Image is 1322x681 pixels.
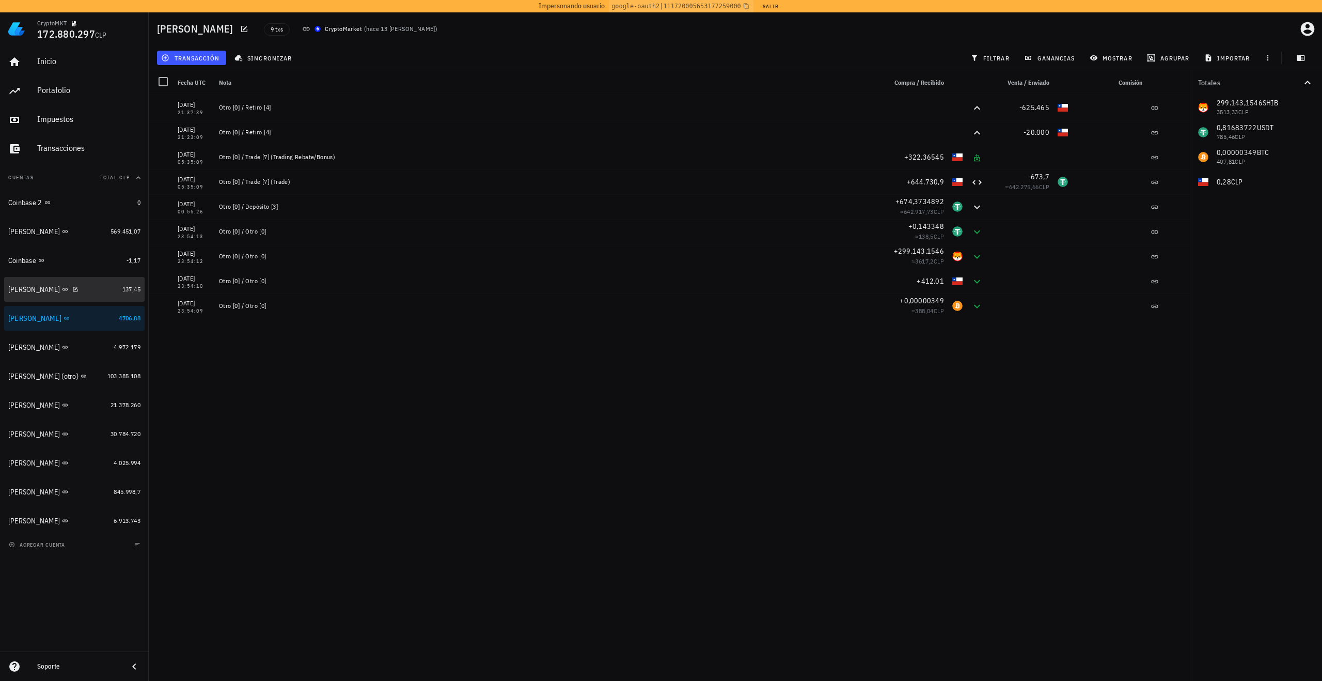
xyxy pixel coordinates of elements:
[219,128,878,136] div: Otro [0] / Retiro [4]
[882,70,948,95] div: Compra / Recibido
[952,301,963,311] div: BTC-icon
[178,110,211,115] div: 21:37:39
[271,24,283,35] span: 9 txs
[1058,127,1068,137] div: CLP-icon
[4,422,145,446] a: [PERSON_NAME] 30.784.720
[6,539,70,550] button: agregar cuenta
[219,277,878,285] div: Otro [0] / Otro [0]
[178,125,211,135] div: [DATE]
[178,149,211,160] div: [DATE]
[758,1,783,11] button: Salir
[4,50,145,74] a: Inicio
[314,26,321,32] img: CryptoMKT
[219,203,878,211] div: Otro [0] / Depósito [3]
[137,198,140,206] span: 0
[237,54,292,62] span: sincronizar
[4,277,145,302] a: [PERSON_NAME] 137,45
[934,233,944,240] span: CLP
[4,190,145,215] a: Coinbase 2 0
[1200,51,1256,65] button: importar
[37,56,140,66] div: Inicio
[4,248,145,273] a: Coinbase -1,17
[37,114,140,124] div: Impuestos
[11,541,65,548] span: agregar cuenta
[1206,54,1250,62] span: importar
[952,152,963,162] div: CLP-icon
[178,224,211,234] div: [DATE]
[1190,70,1322,95] button: Totales
[111,401,140,409] span: 21.378.260
[919,233,934,240] span: 138,5
[894,246,944,256] span: +299.143,1546
[219,227,878,236] div: Otro [0] / Otro [0]
[1092,54,1132,62] span: mostrar
[539,1,605,11] span: Impersonando usuario
[8,343,60,352] div: [PERSON_NAME]
[911,307,944,315] span: ≈
[8,517,60,525] div: [PERSON_NAME]
[8,314,61,323] div: [PERSON_NAME]
[114,488,140,496] span: 845.998,7
[219,79,231,86] span: Nota
[1008,79,1049,86] span: Venta / Enviado
[114,459,140,467] span: 4.025.994
[37,143,140,153] div: Transacciones
[230,51,298,65] button: sincronizar
[8,21,25,37] img: LedgiFi
[119,314,140,322] span: 4706,88
[37,27,95,41] span: 172.880.297
[1026,54,1075,62] span: ganancias
[900,208,944,215] span: ≈
[178,135,211,140] div: 21:23:09
[1028,172,1050,181] span: -673,7
[4,306,145,331] a: [PERSON_NAME] 4706,88
[37,85,140,95] div: Portafolio
[911,257,944,265] span: ≈
[952,251,963,261] div: SHIB-icon
[4,393,145,417] a: [PERSON_NAME] 21.378.260
[915,257,933,265] span: 3617,2
[178,284,211,289] div: 23:54:10
[8,256,36,265] div: Coinbase
[904,208,934,215] span: 642.917,73
[908,222,944,231] span: +0,143348
[934,208,944,215] span: CLP
[325,24,362,34] div: CryptoMarket
[111,227,140,235] span: 569.451,07
[8,488,60,497] div: [PERSON_NAME]
[894,79,944,86] span: Compra / Recibido
[1119,79,1142,86] span: Comisión
[8,285,60,294] div: [PERSON_NAME]
[904,152,945,162] span: +322,36545
[8,227,60,236] div: [PERSON_NAME]
[178,199,211,209] div: [DATE]
[4,107,145,132] a: Impuestos
[178,298,211,308] div: [DATE]
[219,252,878,260] div: Otro [0] / Otro [0]
[37,19,67,27] div: CryptoMKT
[1020,51,1081,65] button: ganancias
[219,103,878,112] div: Otro [0] / Retiro [4]
[178,308,211,314] div: 23:54:09
[178,209,211,214] div: 00:55:26
[917,276,944,286] span: +412,01
[1072,70,1146,95] div: Comisión
[114,343,140,351] span: 4.972.179
[934,257,944,265] span: CLP
[178,249,211,259] div: [DATE]
[895,197,944,206] span: +674,3734892
[107,372,140,380] span: 103.385.108
[1149,54,1189,62] span: agrupar
[1039,183,1049,191] span: CLP
[4,335,145,360] a: [PERSON_NAME] 4.972.179
[4,451,145,475] a: [PERSON_NAME] 4.025.994
[219,178,878,186] div: Otro [0] / Trade [7] (Trade)
[127,256,140,264] span: -1,17
[1058,102,1068,113] div: CLP-icon
[8,430,60,439] div: [PERSON_NAME]
[1009,183,1039,191] span: 642.275,66
[1143,51,1195,65] button: agrupar
[952,202,963,212] div: USDT-icon
[1005,183,1049,191] span: ≈
[37,662,120,671] div: Soporte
